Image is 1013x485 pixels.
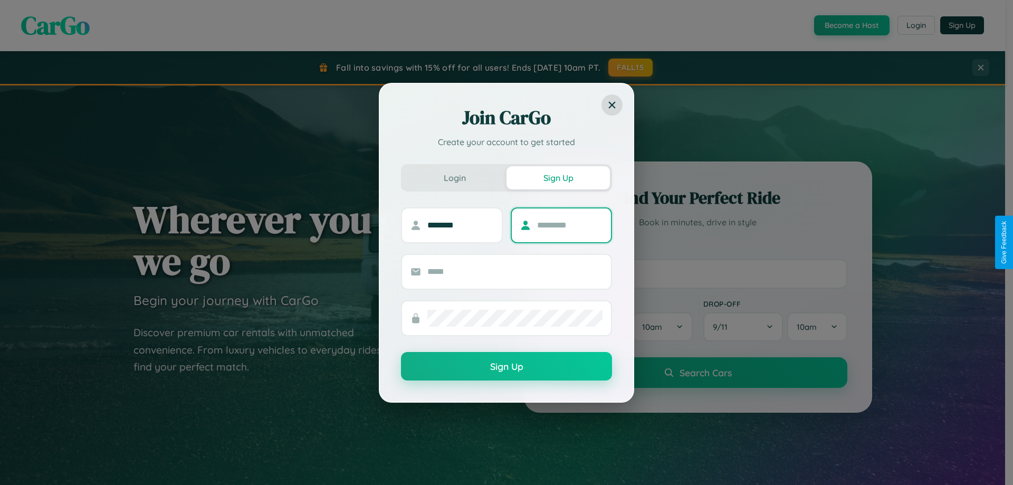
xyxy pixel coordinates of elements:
[506,166,610,189] button: Sign Up
[401,352,612,381] button: Sign Up
[403,166,506,189] button: Login
[401,136,612,148] p: Create your account to get started
[1000,221,1008,264] div: Give Feedback
[401,105,612,130] h2: Join CarGo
